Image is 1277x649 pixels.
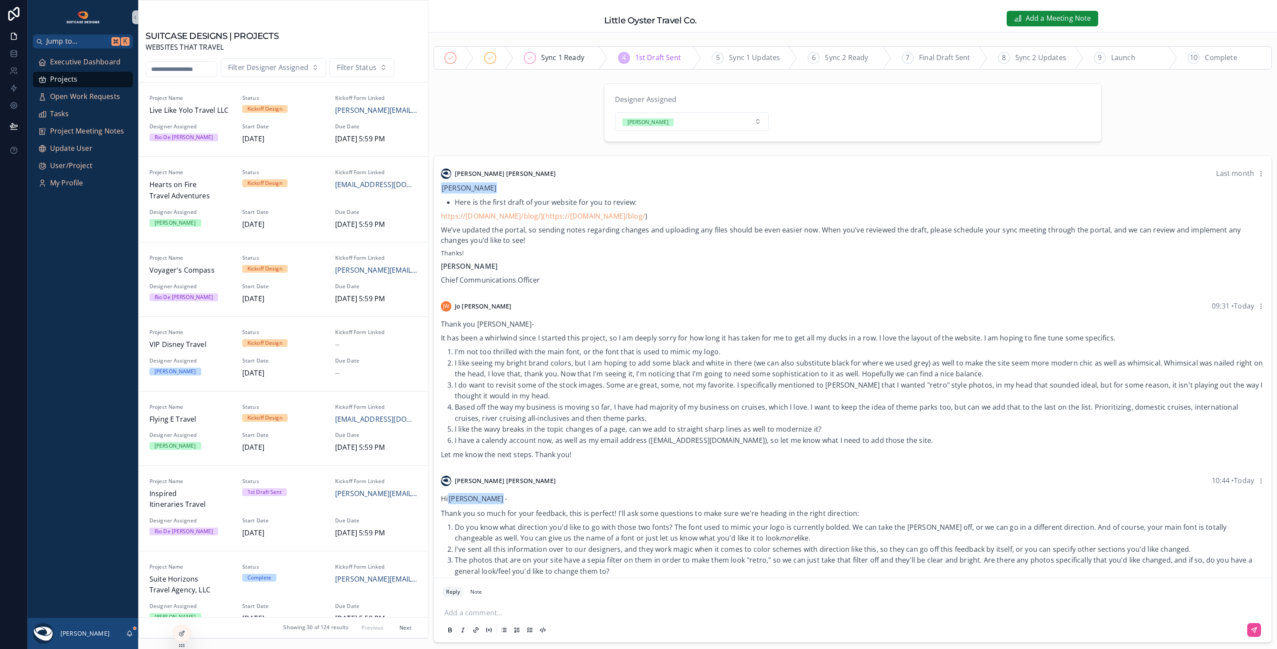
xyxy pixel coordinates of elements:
[335,293,418,305] span: [DATE] 5:59 PM
[149,432,232,439] span: Designer Assigned
[467,587,485,597] button: Note
[242,563,325,570] span: Status
[441,183,1264,286] div: Thanks!
[50,108,69,120] span: Tasks
[441,319,1264,329] p: Thank you [PERSON_NAME]-
[139,83,428,156] a: Project NameLive Like Yolo Travel LLCStatusKickoff DesignKickoff Form Linked[PERSON_NAME][EMAIL_A...
[242,432,325,439] span: Start Date
[1111,52,1135,64] span: Launch
[247,488,282,496] div: 1st Draft Sent
[455,169,556,178] span: [PERSON_NAME] [PERSON_NAME]
[335,169,418,176] span: Kickoff Form Linked
[393,621,418,634] button: Next
[242,209,325,216] span: Start Date
[335,105,418,116] a: [PERSON_NAME][EMAIL_ADDRESS][DOMAIN_NAME]
[335,517,418,524] span: Due Date
[919,52,970,64] span: Final Draft Sent
[825,52,868,64] span: Sync 2 Ready
[441,225,1264,245] p: We’ve updated the portal, so sending notes regarding changes and uploading any files should be ev...
[335,123,418,130] span: Due Date
[50,74,77,85] span: Projects
[242,603,325,610] span: Start Date
[155,219,196,227] div: [PERSON_NAME]
[155,442,196,450] div: [PERSON_NAME]
[139,391,428,465] a: Project NameFlying E TravelStatusKickoff DesignKickoff Form Linked[EMAIL_ADDRESS][DOMAIN_NAME]Des...
[1026,13,1091,24] span: Add a Meeting Note
[615,95,677,104] span: Designer Assigned
[149,265,232,276] span: Voyager's Compass
[139,242,428,316] a: Project NameVoyager's CompassStatusKickoff DesignKickoff Form Linked[PERSON_NAME][EMAIL_ADDRESS][...
[335,179,418,191] a: [EMAIL_ADDRESS][DOMAIN_NAME]
[149,329,232,336] span: Project Name
[335,95,418,102] span: Kickoff Form Linked
[335,255,418,261] span: Kickoff Form Linked
[50,91,120,102] span: Open Work Requests
[335,414,418,425] a: [EMAIL_ADDRESS][DOMAIN_NAME]
[149,563,232,570] span: Project Name
[335,488,418,499] a: [PERSON_NAME][EMAIL_ADDRESS][DOMAIN_NAME]
[335,478,418,485] span: Kickoff Form Linked
[455,424,1264,435] li: I like the wavy breaks in the topic changes of a page, can we add to straight sharp lines as well...
[729,52,780,64] span: Sync 1 Updates
[149,357,232,364] span: Designer Assigned
[441,261,497,271] strong: [PERSON_NAME]
[247,179,282,187] div: Kickoff Design
[33,54,133,70] a: Executive Dashboard
[443,303,449,310] span: JW
[455,302,511,311] span: Jo [PERSON_NAME]
[780,533,798,543] em: more
[441,493,1264,505] p: Hi -
[149,209,232,216] span: Designer Assigned
[335,603,418,610] span: Due Date
[149,105,232,116] span: Live Like Yolo Travel LLC
[335,528,418,539] span: [DATE] 5:59 PM
[1002,52,1006,64] span: 8
[335,563,418,570] span: Kickoff Form Linked
[28,48,138,202] div: scrollable content
[541,52,584,64] span: Sync 1 Ready
[812,52,816,64] span: 6
[1190,52,1198,64] span: 10
[1212,301,1254,311] span: 09:31 • Today
[1212,476,1254,485] span: 10:44 • Today
[1007,11,1098,26] button: Add a Meeting Note
[149,95,232,102] span: Project Name
[33,35,133,48] button: Jump to...K
[149,603,232,610] span: Designer Assigned
[1205,52,1237,64] span: Complete
[627,118,669,126] div: [PERSON_NAME]
[33,124,133,139] a: Project Meeting Notes
[335,432,418,439] span: Due Date
[155,134,213,141] div: Rio De [PERSON_NAME]
[221,58,326,77] button: Select Button
[155,368,196,375] div: [PERSON_NAME]
[335,134,418,145] span: [DATE] 5:59 PM
[50,57,120,68] span: Executive Dashboard
[242,357,325,364] span: Start Date
[1216,169,1254,178] span: Last month
[716,52,720,64] span: 5
[149,283,232,290] span: Designer Assigned
[228,62,308,73] span: Filter Designer Assigned
[149,123,232,130] span: Designer Assigned
[242,368,325,379] span: [DATE]
[50,143,92,154] span: Update User
[146,42,279,53] span: WEBSITES THAT TRAVEL
[33,89,133,105] a: Open Work Requests
[155,528,213,535] div: Rio De [PERSON_NAME]
[139,465,428,551] a: Project NameInspired Itineraries TravelStatus1st Draft SentKickoff Form Linked[PERSON_NAME][EMAIL...
[335,265,418,276] a: [PERSON_NAME][EMAIL_ADDRESS][DOMAIN_NAME]
[247,339,282,347] div: Kickoff Design
[122,38,129,45] span: K
[247,414,282,422] div: Kickoff Design
[604,14,697,26] h1: Little Oyster Travel Co.
[149,414,232,425] span: Flying E Travel
[242,95,325,102] span: Status
[242,255,325,261] span: Status
[242,329,325,336] span: Status
[335,329,418,336] span: Kickoff Form Linked
[1015,52,1066,64] span: Sync 2 Updates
